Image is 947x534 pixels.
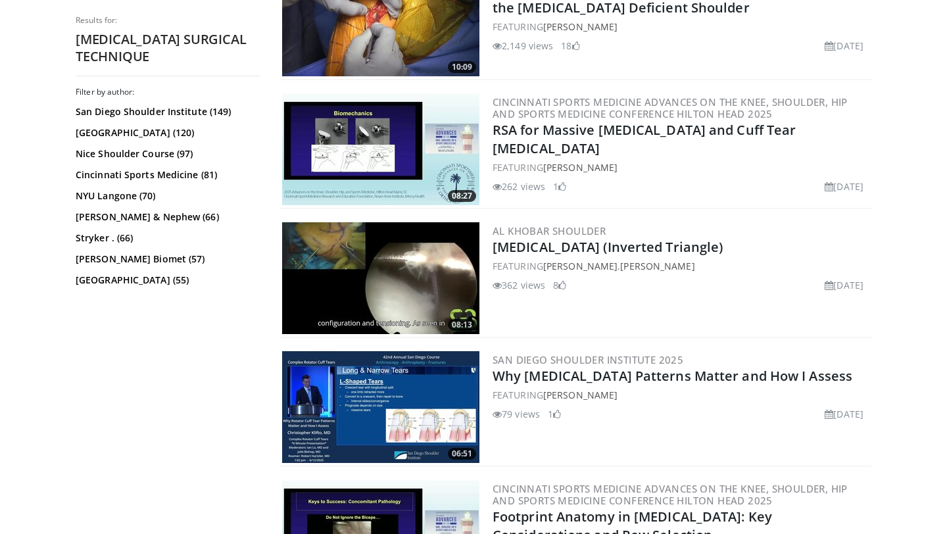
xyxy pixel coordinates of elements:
[448,190,476,202] span: 08:27
[76,210,256,224] a: [PERSON_NAME] & Nephew (66)
[493,388,869,402] div: FEATURING
[76,15,260,26] p: Results for:
[76,147,256,160] a: Nice Shoulder Course (97)
[282,351,479,463] img: d04fca8c-7c69-4201-bb5d-7fbe3b37b4b5.300x170_q85_crop-smart_upscale.jpg
[553,180,566,193] li: 1
[282,222,479,334] a: 08:13
[76,168,256,182] a: Cincinnati Sports Medicine (81)
[493,20,869,34] div: FEATURING
[493,407,540,421] li: 79 views
[76,87,260,97] h3: Filter by author:
[493,160,869,174] div: FEATURING
[76,231,256,245] a: Stryker . (66)
[282,351,479,463] a: 06:51
[620,260,694,272] a: [PERSON_NAME]
[493,367,852,385] a: Why [MEDICAL_DATA] Patterns Matter and How I Assess
[448,61,476,73] span: 10:09
[561,39,579,53] li: 18
[543,20,618,33] a: [PERSON_NAME]
[493,39,553,53] li: 2,149 views
[543,389,618,401] a: [PERSON_NAME]
[76,31,260,65] h2: [MEDICAL_DATA] SURGICAL TECHNIQUE
[543,260,618,272] a: [PERSON_NAME]
[553,278,566,292] li: 8
[76,126,256,139] a: [GEOGRAPHIC_DATA] (120)
[493,278,545,292] li: 362 views
[76,274,256,287] a: [GEOGRAPHIC_DATA] (55)
[493,224,606,237] a: Al Khobar Shoulder
[448,319,476,331] span: 08:13
[448,448,476,460] span: 06:51
[548,407,561,421] li: 1
[282,93,479,205] a: 08:27
[825,407,863,421] li: [DATE]
[825,39,863,53] li: [DATE]
[825,180,863,193] li: [DATE]
[493,95,848,120] a: Cincinnati Sports Medicine Advances on the Knee, Shoulder, Hip and Sports Medicine Conference Hil...
[76,105,256,118] a: San Diego Shoulder Institute (149)
[493,121,796,157] a: RSA for Massive [MEDICAL_DATA] and Cuff Tear [MEDICAL_DATA]
[493,180,545,193] li: 262 views
[493,482,848,507] a: Cincinnati Sports Medicine Advances on the Knee, Shoulder, Hip and Sports Medicine Conference Hil...
[493,238,723,256] a: [MEDICAL_DATA] (Inverted Triangle)
[76,189,256,203] a: NYU Langone (70)
[493,259,869,273] div: FEATURING ,
[493,353,683,366] a: San Diego Shoulder Institute 2025
[543,161,618,174] a: [PERSON_NAME]
[282,93,479,205] img: 85f4fed4-503f-4d39-a2ba-fbcfe44cb01a.300x170_q85_crop-smart_upscale.jpg
[76,253,256,266] a: [PERSON_NAME] Biomet (57)
[282,222,479,334] img: 4854a4db-e272-4ab7-a14b-ec21d3266b95.300x170_q85_crop-smart_upscale.jpg
[825,278,863,292] li: [DATE]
